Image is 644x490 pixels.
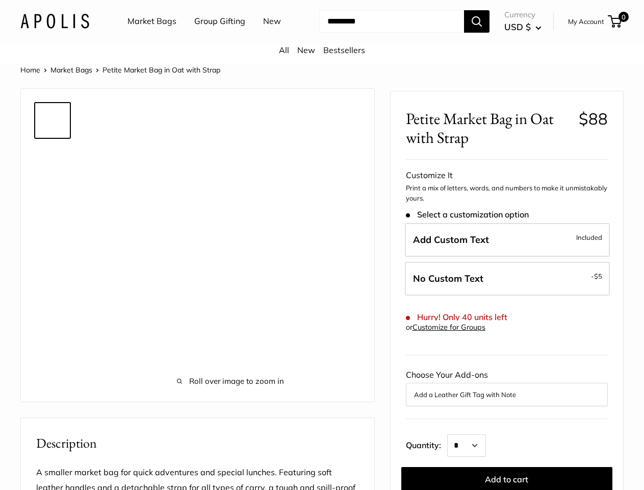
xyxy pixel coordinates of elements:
[263,14,281,29] a: New
[34,184,71,220] a: Petite Market Bag in Oat with Strap
[406,168,608,183] div: Customize It
[406,109,571,147] span: Petite Market Bag in Oat with Strap
[591,270,602,282] span: -
[619,12,629,22] span: 0
[504,21,531,32] span: USD $
[36,433,359,453] h2: Description
[414,388,600,401] button: Add a Leather Gift Tag with Note
[406,210,529,219] span: Select a customization option
[576,231,602,243] span: Included
[102,374,359,388] span: Roll over image to zoom in
[504,19,542,35] button: USD $
[20,65,40,75] a: Home
[50,65,92,75] a: Market Bags
[413,323,485,332] a: Customize for Groups
[279,45,289,55] a: All
[406,183,608,203] p: Print a mix of letters, words, and numbers to make it unmistakably yours.
[579,109,608,129] span: $88
[464,10,490,33] button: Search
[405,223,610,257] label: Add Custom Text
[413,273,483,284] span: No Custom Text
[20,63,220,77] nav: Breadcrumb
[34,102,71,139] a: Petite Market Bag in Oat with Strap
[297,45,315,55] a: New
[504,8,542,22] span: Currency
[20,14,89,29] img: Apolis
[34,225,71,261] a: Petite Market Bag in Oat with Strap
[194,14,245,29] a: Group Gifting
[102,65,220,75] span: Petite Market Bag in Oat with Strap
[127,14,176,29] a: Market Bags
[406,312,507,322] span: Hurry! Only 40 units left
[413,234,489,246] span: Add Custom Text
[319,10,464,33] input: Search...
[406,321,485,335] div: or
[609,15,622,28] a: 0
[406,367,608,406] div: Choose Your Add-ons
[568,15,604,28] a: My Account
[594,272,602,280] span: $5
[405,262,610,296] label: Leave Blank
[323,45,365,55] a: Bestsellers
[406,431,447,457] label: Quantity:
[34,143,71,180] a: Petite Market Bag in Oat with Strap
